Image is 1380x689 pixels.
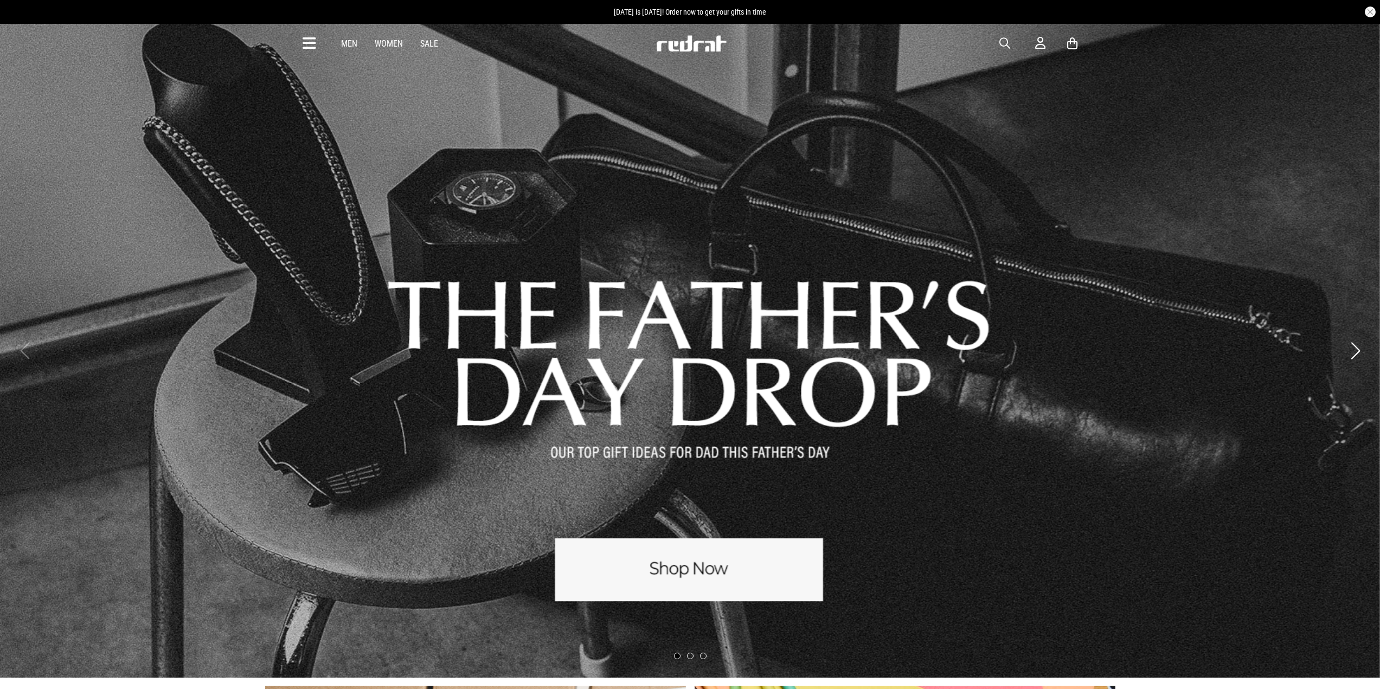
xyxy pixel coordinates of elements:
a: Men [341,38,357,49]
span: [DATE] is [DATE]! Order now to get your gifts in time [614,8,766,16]
a: Women [375,38,403,49]
a: Sale [420,38,438,49]
img: Redrat logo [656,35,727,51]
button: Previous slide [17,339,32,363]
button: Next slide [1348,339,1363,363]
